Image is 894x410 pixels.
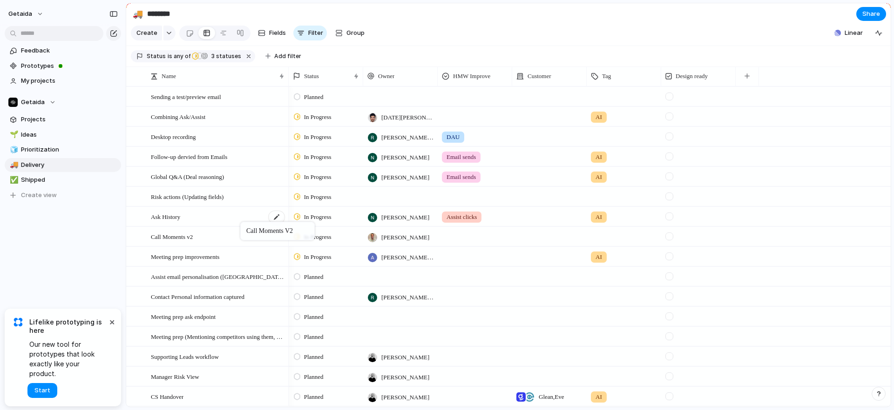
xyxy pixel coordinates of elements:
a: ✅Shipped [5,173,121,187]
span: Manager Risk View [151,371,199,382]
span: Glean , Eve [539,392,564,402]
button: 3 statuses [191,51,243,61]
span: [PERSON_NAME] [381,393,429,402]
span: Email sends [447,152,476,162]
span: Contact Personal information captured [151,291,244,302]
button: Add filter [260,50,307,63]
span: [PERSON_NAME] [381,173,429,182]
span: Name [162,72,176,81]
button: ✅ [8,175,18,185]
span: Status [147,52,166,60]
span: Design ready [676,72,708,81]
span: [PERSON_NAME] [381,353,429,362]
span: Customer [528,72,551,81]
span: [DATE][PERSON_NAME] [381,113,433,122]
span: Prioritization [21,145,118,154]
span: Tag [602,72,611,81]
div: 🚚 [10,159,16,170]
span: AI [596,212,602,222]
button: getaida [4,7,48,21]
span: Planned [304,272,324,282]
span: Combining Ask/Assist [151,111,205,122]
button: Start [27,383,57,398]
span: Start [34,386,50,395]
button: Share [856,7,886,21]
span: getaida [8,9,32,19]
span: Meeting prep improvements [151,251,219,262]
button: Dismiss [106,316,117,327]
div: Call Moments v2 [246,227,309,235]
button: 🚚 [130,7,145,21]
span: Shipped [21,175,118,185]
span: Status [304,72,319,81]
span: Ideas [21,130,118,139]
span: [PERSON_NAME] [381,233,429,242]
span: DAU [447,132,460,142]
span: Create view [21,191,57,200]
button: 🚚 [8,160,18,170]
span: HMW Improve [453,72,490,81]
button: isany of [166,51,192,61]
span: Assist clicks [447,212,477,222]
a: Prototypes [5,59,121,73]
span: Filter [308,28,323,38]
a: 🌱Ideas [5,128,121,142]
span: Fields [269,28,286,38]
button: Filter [293,26,327,40]
span: AI [596,152,602,162]
a: 🚚Delivery [5,158,121,172]
span: Linear [845,28,863,38]
div: 🧊Prioritization [5,143,121,157]
button: Group [331,26,369,40]
span: In Progress [304,232,332,242]
span: [PERSON_NAME] [381,373,429,382]
span: statuses [209,52,241,60]
span: Call Moments v2 [151,231,193,242]
span: Feedback [21,46,118,55]
div: 🧊 [10,145,16,155]
span: Share [862,9,880,19]
span: Planned [304,352,324,362]
span: Planned [304,392,324,402]
span: Global Q&A (Deal reasoning) [151,171,224,182]
button: Create [131,26,162,40]
span: Follow-up dervied from Emails [151,151,227,162]
span: Sending a test/preview email [151,91,221,102]
div: 🚚 [133,7,143,20]
span: AI [596,172,602,182]
span: Risk actions (Updating fields) [151,191,223,202]
span: Meeting prep ask endpoint [151,311,216,322]
button: 🧊 [8,145,18,154]
span: Prototypes [21,61,118,71]
span: Desktop recording [151,131,196,142]
span: Projects [21,115,118,124]
span: AI [596,112,602,122]
button: Fields [254,26,290,40]
span: In Progress [304,192,332,202]
span: In Progress [304,252,332,262]
span: Supporting Leads workflow [151,351,219,362]
span: Add filter [274,52,301,60]
span: In Progress [304,172,332,182]
span: Planned [304,292,324,302]
a: Projects [5,112,121,126]
span: Planned [304,372,324,382]
span: [PERSON_NAME] [381,153,429,162]
span: Group [346,28,365,38]
button: Getaida [5,95,121,109]
span: Our new tool for prototypes that look exactly like your product. [29,339,107,378]
span: In Progress [304,152,332,162]
span: Planned [304,312,324,322]
span: 3 [209,53,216,60]
span: Email sends [447,172,476,182]
div: 🌱 [10,129,16,140]
span: Assist email personalisation ([GEOGRAPHIC_DATA]) [151,271,285,282]
span: Getaida [21,98,45,107]
span: Meeting prep (Mentioning competitors using them, or other similar companies) [151,331,285,342]
span: [PERSON_NAME] [PERSON_NAME] [381,133,433,142]
span: [PERSON_NAME] Sarma [381,253,433,262]
span: Owner [378,72,394,81]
